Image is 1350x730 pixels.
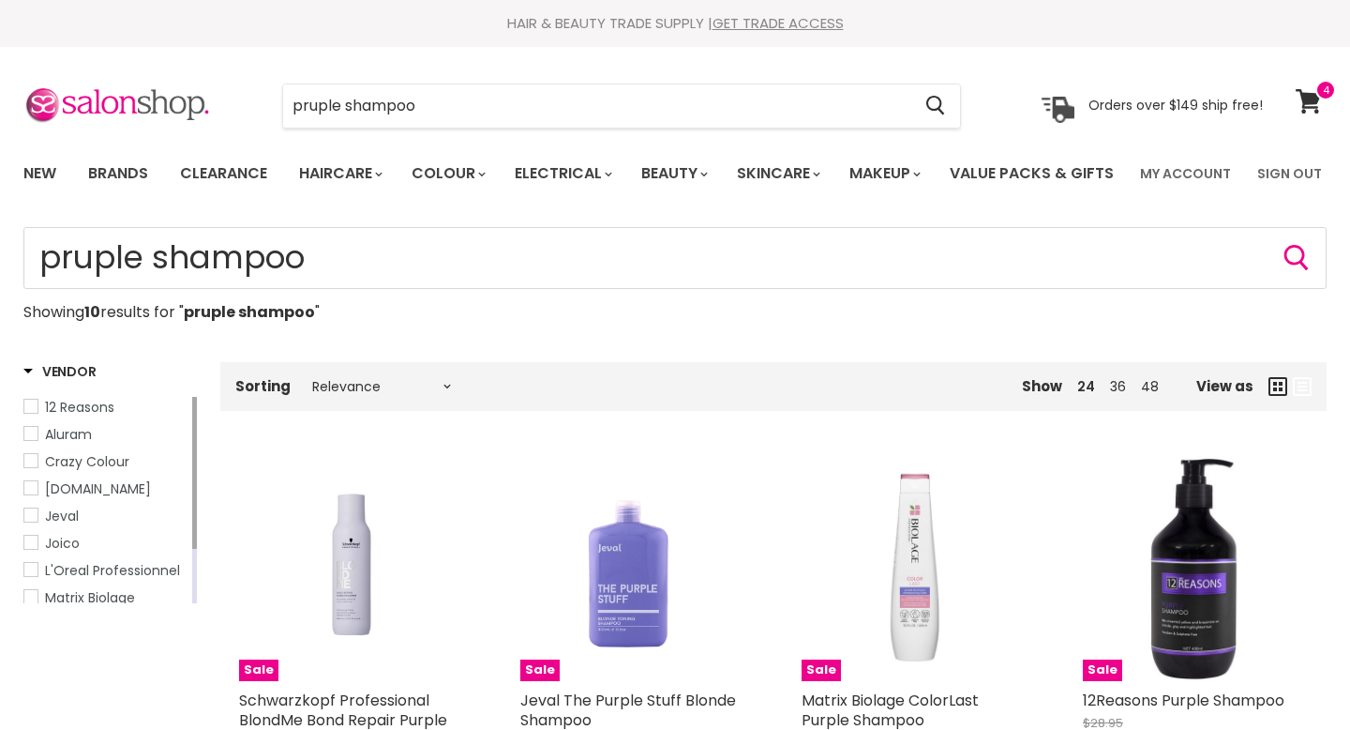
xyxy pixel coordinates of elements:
a: 24 [1077,377,1095,396]
img: Matrix Biolage ColorLast Purple Shampoo [802,459,1027,678]
span: L'Oreal Professionnel [45,561,180,580]
span: Jeval [45,507,79,525]
a: Value Packs & Gifts [936,154,1128,193]
p: Orders over $149 ship free! [1088,97,1263,114]
a: Crazy Colour [23,451,188,472]
span: Crazy Colour [45,452,129,471]
img: Jeval The Purple Stuff Blonde Shampoo [550,456,716,681]
a: Brands [74,154,162,193]
a: L'Oreal Professionnel [23,560,188,581]
a: 48 [1141,377,1159,396]
a: Colour [397,154,497,193]
a: Makeup [835,154,932,193]
a: Sign Out [1246,154,1333,193]
a: Beauty [627,154,719,193]
span: Joico [45,534,80,553]
input: Search [283,84,910,128]
a: GET TRADE ACCESS [712,13,844,33]
strong: pruple shampoo [184,301,315,323]
form: Product [282,84,961,129]
strong: 10 [84,301,100,323]
a: 12Reasons Purple Shampoo [1083,690,1284,711]
a: 12Reasons Purple ShampooSale [1083,456,1308,681]
span: Sale [802,660,841,681]
span: Sale [239,660,278,681]
a: Matrix Biolage ColorLast Purple ShampooSale [802,456,1027,681]
a: 12 Reasons [23,397,188,418]
a: Jeval [23,506,188,526]
a: Skincare [723,154,832,193]
button: Search [910,84,960,128]
span: Sale [1083,660,1122,681]
img: Schwarzkopf Professional BlondMe Bond Repair Purple Shampoo [239,484,464,653]
a: Schwarzkopf Professional BlondMe Bond Repair Purple ShampooSale [239,456,464,681]
span: 12 Reasons [45,398,114,417]
a: 36 [1110,377,1126,396]
span: Aluram [45,425,92,444]
form: Product [23,227,1327,289]
span: Matrix Biolage [45,588,135,607]
span: View as [1196,378,1253,394]
a: Joico [23,533,188,554]
a: Electrical [501,154,623,193]
a: New [9,154,70,193]
span: Show [1022,376,1062,396]
label: Sorting [235,378,291,394]
button: Search [1282,243,1312,273]
a: Matrix Biolage [23,587,188,608]
a: Clearance [166,154,281,193]
a: Design.ME [23,479,188,499]
span: [DOMAIN_NAME] [45,479,151,498]
a: Haircare [285,154,394,193]
img: 12Reasons Purple Shampoo [1083,456,1308,681]
input: Search [23,227,1327,289]
a: My Account [1129,154,1242,193]
span: Sale [520,660,560,681]
p: Showing results for " " [23,304,1327,321]
a: Jeval The Purple Stuff Blonde ShampooSale [520,456,745,681]
h3: Vendor [23,362,96,381]
ul: Main menu [9,146,1129,201]
a: Aluram [23,424,188,445]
